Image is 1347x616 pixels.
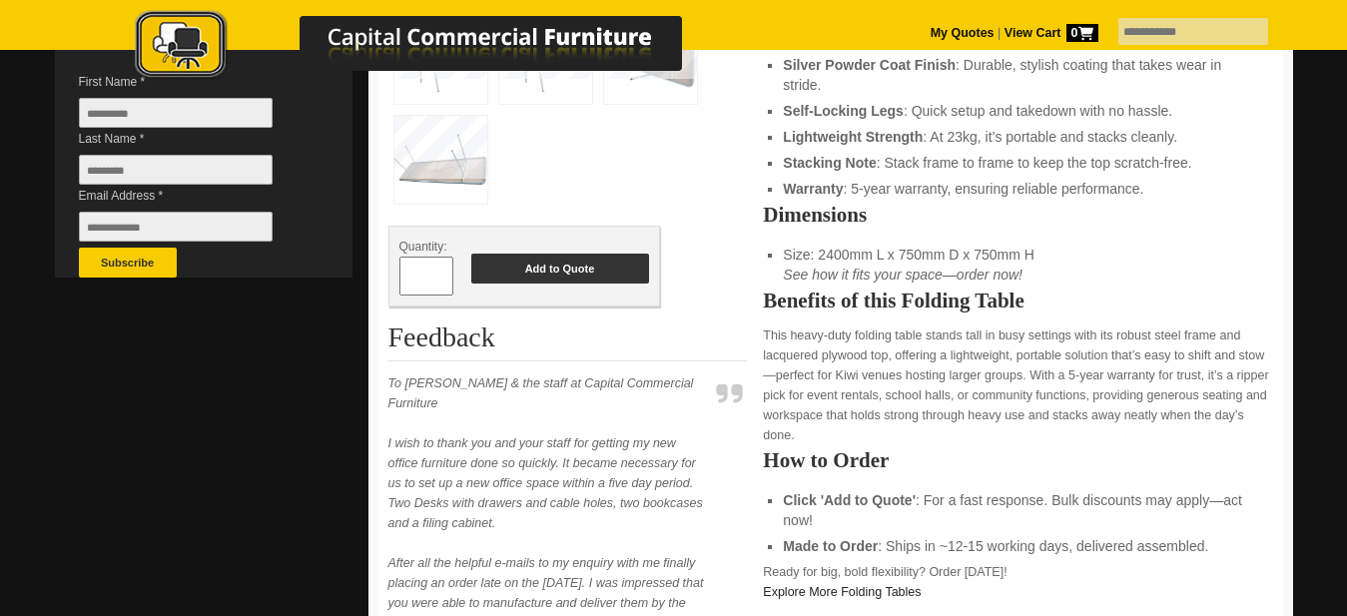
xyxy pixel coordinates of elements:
strong: View Cart [1005,26,1098,40]
a: View Cart0 [1001,26,1097,40]
li: : 5-year warranty, ensuring reliable performance. [783,179,1252,199]
li: : Durable, stylish coating that takes wear in stride. [783,55,1252,95]
button: Add to Quote [471,254,649,284]
strong: Warranty [783,181,843,197]
li: : For a fast response. Bulk discounts may apply—act now! [783,490,1252,530]
li: : Quick setup and takedown with no hassle. [783,101,1252,121]
li: : At 23kg, it’s portable and stacks cleanly. [783,127,1252,147]
p: Ready for big, bold flexibility? Order [DATE]! [763,562,1272,602]
input: Email Address * [79,212,273,242]
span: Quantity: [399,240,447,254]
h2: Dimensions [763,205,1272,225]
li: : Stack frame to frame to keep the top scratch-free. [783,153,1252,173]
h2: Benefits of this Folding Table [763,291,1272,310]
strong: Lightweight Strength [783,129,923,145]
h2: How to Order [763,450,1272,470]
a: Capital Commercial Furniture Logo [80,10,779,89]
p: This heavy-duty folding table stands tall in busy settings with its robust steel frame and lacque... [763,325,1272,445]
li: : Ships in ~12-15 working days, delivered assembled. [783,536,1252,556]
span: Last Name * [79,129,303,149]
strong: Silver Powder Coat Finish [783,57,956,73]
em: See how it fits your space—order now! [783,267,1022,283]
input: Last Name * [79,155,273,185]
span: 0 [1066,24,1098,42]
strong: Self-Locking Legs [783,103,904,119]
h2: Feedback [388,322,748,361]
button: Subscribe [79,248,177,278]
strong: Click 'Add to Quote' [783,492,916,508]
strong: Stacking Note [783,155,876,171]
a: Explore More Folding Tables [763,585,921,599]
a: My Quotes [931,26,995,40]
span: First Name * [79,72,303,92]
strong: Made to Order [783,538,878,554]
input: First Name * [79,98,273,128]
li: Size: 2400mm L x 750mm D x 750mm H [783,245,1252,285]
img: Capital Commercial Furniture Logo [80,10,779,83]
span: Email Address * [79,186,303,206]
